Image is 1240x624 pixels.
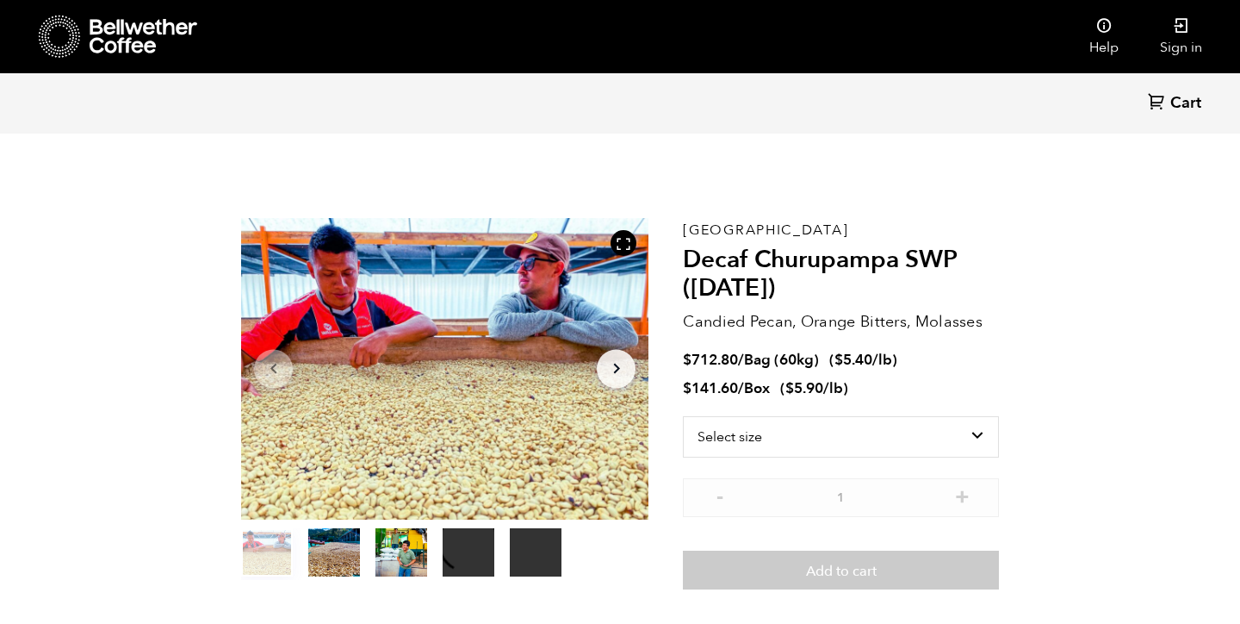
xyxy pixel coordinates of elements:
[1148,92,1206,115] a: Cart
[785,378,823,398] bdi: 5.90
[683,378,691,398] span: $
[683,551,999,590] button: Add to cart
[834,350,872,370] bdi: 5.40
[683,378,738,398] bdi: 141.60
[952,487,973,504] button: +
[709,487,730,504] button: -
[834,350,843,370] span: $
[738,350,744,370] span: /
[683,246,999,303] h2: Decaf Churupampa SWP ([DATE])
[738,378,744,398] span: /
[1170,93,1201,114] span: Cart
[510,528,561,577] video: Your browser does not support the video tag.
[829,350,897,370] span: ( )
[683,310,999,334] p: Candied Pecan, Orange Bitters, Molasses
[785,378,794,398] span: $
[823,378,843,398] span: /lb
[744,378,770,398] span: Box
[683,350,691,370] span: $
[780,378,848,398] span: ( )
[683,350,738,370] bdi: 712.80
[872,350,892,370] span: /lb
[744,350,819,370] span: Bag (60kg)
[443,528,494,577] video: Your browser does not support the video tag.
